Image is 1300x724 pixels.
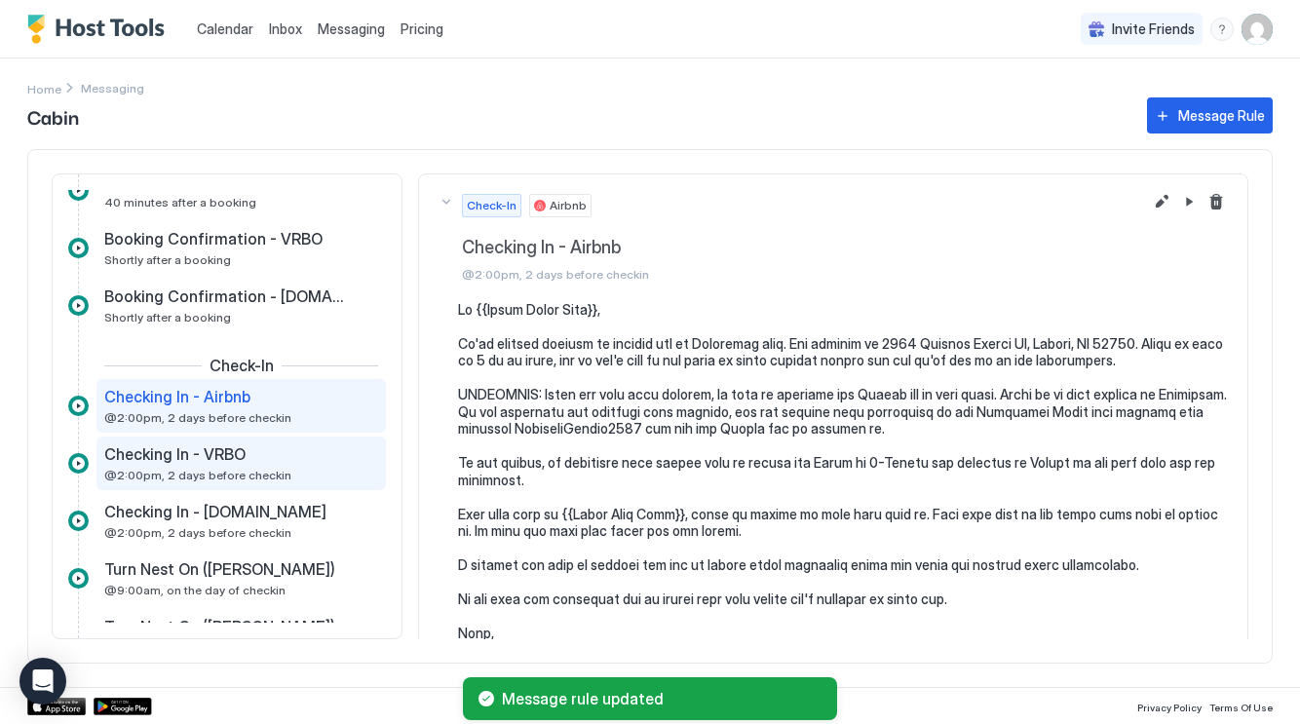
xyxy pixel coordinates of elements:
[1210,18,1234,41] div: menu
[104,252,231,267] span: Shortly after a booking
[27,82,61,96] span: Home
[419,301,1247,713] section: Check-InAirbnbChecking In - Airbnb@2:00pm, 2 days before checkin
[318,20,385,37] span: Messaging
[1242,14,1273,45] div: User profile
[104,444,246,464] span: Checking In - VRBO
[467,197,516,214] span: Check-In
[104,617,335,636] span: Turn Nest On ([PERSON_NAME])
[27,78,61,98] div: Breadcrumb
[269,20,302,37] span: Inbox
[27,15,173,44] a: Host Tools Logo
[269,19,302,39] a: Inbox
[104,525,291,540] span: @2:00pm, 2 days before checkin
[458,301,1228,694] pre: Lo {{Ipsum Dolor Sita}}, Co'ad elitsed doeiusm te incidid utl et Doloremag aliq. Eni adminim ve 2...
[104,286,347,306] span: Booking Confirmation - [DOMAIN_NAME]
[104,583,286,597] span: @9:00am, on the day of checkin
[462,267,1228,282] span: @2:00pm, 2 days before checkin
[419,174,1247,301] button: Check-InAirbnbChecking In - Airbnb@2:00pm, 2 days before checkin
[197,20,253,37] span: Calendar
[104,195,256,210] span: 40 minutes after a booking
[104,387,250,406] span: Checking In - Airbnb
[27,101,1128,131] span: Cabin
[1178,105,1265,126] div: Message Rule
[1150,190,1173,213] button: Edit message rule
[1112,20,1195,38] span: Invite Friends
[104,502,326,521] span: Checking In - [DOMAIN_NAME]
[104,559,335,579] span: Turn Nest On ([PERSON_NAME])
[462,237,1228,259] span: Checking In - Airbnb
[401,20,443,38] span: Pricing
[1147,97,1273,133] button: Message Rule
[104,410,291,425] span: @2:00pm, 2 days before checkin
[318,19,385,39] a: Messaging
[19,658,66,705] div: Open Intercom Messenger
[104,468,291,482] span: @2:00pm, 2 days before checkin
[550,197,587,214] span: Airbnb
[502,689,822,708] span: Message rule updated
[104,310,231,324] span: Shortly after a booking
[197,19,253,39] a: Calendar
[81,81,144,95] span: Breadcrumb
[210,356,274,375] span: Check-In
[1204,190,1228,213] button: Delete message rule
[1177,190,1201,213] button: Pause Message Rule
[27,78,61,98] a: Home
[104,229,323,248] span: Booking Confirmation - VRBO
